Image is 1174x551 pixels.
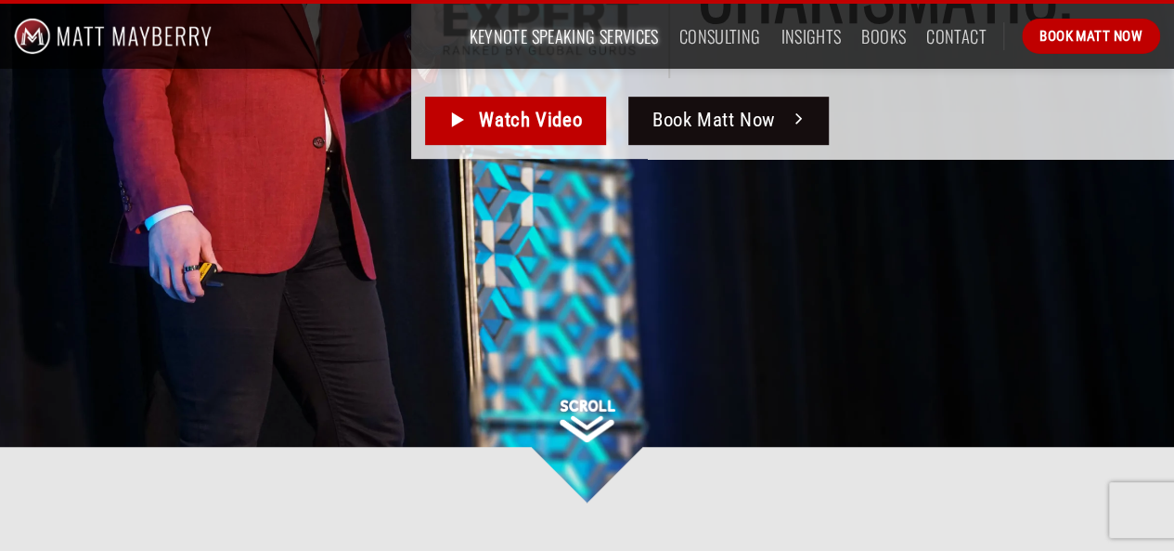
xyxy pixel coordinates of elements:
[781,20,841,53] a: Insights
[926,20,987,53] a: Contact
[479,105,582,136] span: Watch Video
[469,20,658,53] a: Keynote Speaking Services
[1022,19,1160,54] a: Book Matt Now
[861,20,906,53] a: Books
[679,20,761,53] a: Consulting
[14,4,212,69] img: Matt Mayberry
[425,97,606,145] a: Watch Video
[628,97,830,145] a: Book Matt Now
[1039,25,1142,47] span: Book Matt Now
[560,400,615,442] img: Scroll Down
[652,105,776,136] span: Book Matt Now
